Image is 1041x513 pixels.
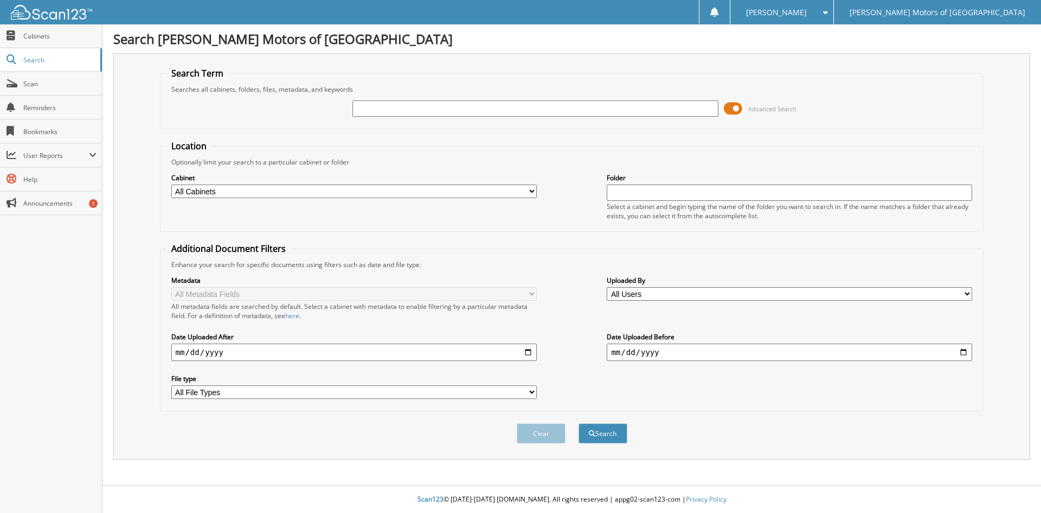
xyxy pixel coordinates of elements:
input: end [607,344,972,361]
div: 1 [89,199,98,208]
span: Reminders [23,103,97,112]
input: start [171,344,537,361]
span: Bookmarks [23,127,97,136]
label: Uploaded By [607,276,972,285]
h1: Search [PERSON_NAME] Motors of [GEOGRAPHIC_DATA] [113,30,1030,48]
iframe: Chat Widget [987,461,1041,513]
a: Privacy Policy [686,495,727,504]
span: Scan [23,79,97,88]
span: Help [23,175,97,184]
button: Search [579,423,627,444]
legend: Location [166,140,212,152]
div: Searches all cabinets, folders, files, metadata, and keywords [166,85,978,94]
button: Clear [517,423,566,444]
label: Folder [607,173,972,182]
img: scan123-logo-white.svg [11,5,92,20]
label: Date Uploaded After [171,332,537,341]
div: All metadata fields are searched by default. Select a cabinet with metadata to enable filtering b... [171,302,537,320]
label: Cabinet [171,173,537,182]
span: User Reports [23,151,89,160]
div: © [DATE]-[DATE] [DOMAIN_NAME]. All rights reserved | appg02-scan123-com | [102,486,1041,513]
span: Search [23,55,95,65]
div: Optionally limit your search to a particular cabinet or folder [166,157,978,167]
label: Date Uploaded Before [607,332,972,341]
legend: Search Term [166,67,229,79]
label: Metadata [171,276,537,285]
span: Advanced Search [748,105,796,113]
span: Scan123 [417,495,444,504]
span: [PERSON_NAME] Motors of [GEOGRAPHIC_DATA] [850,9,1025,16]
div: Enhance your search for specific documents using filters such as date and file type. [166,260,978,269]
legend: Additional Document Filters [166,243,291,255]
span: Cabinets [23,31,97,41]
span: [PERSON_NAME] [746,9,807,16]
div: Select a cabinet and begin typing the name of the folder you want to search in. If the name match... [607,202,972,220]
a: here [285,311,299,320]
label: File type [171,374,537,383]
span: Announcements [23,199,97,208]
